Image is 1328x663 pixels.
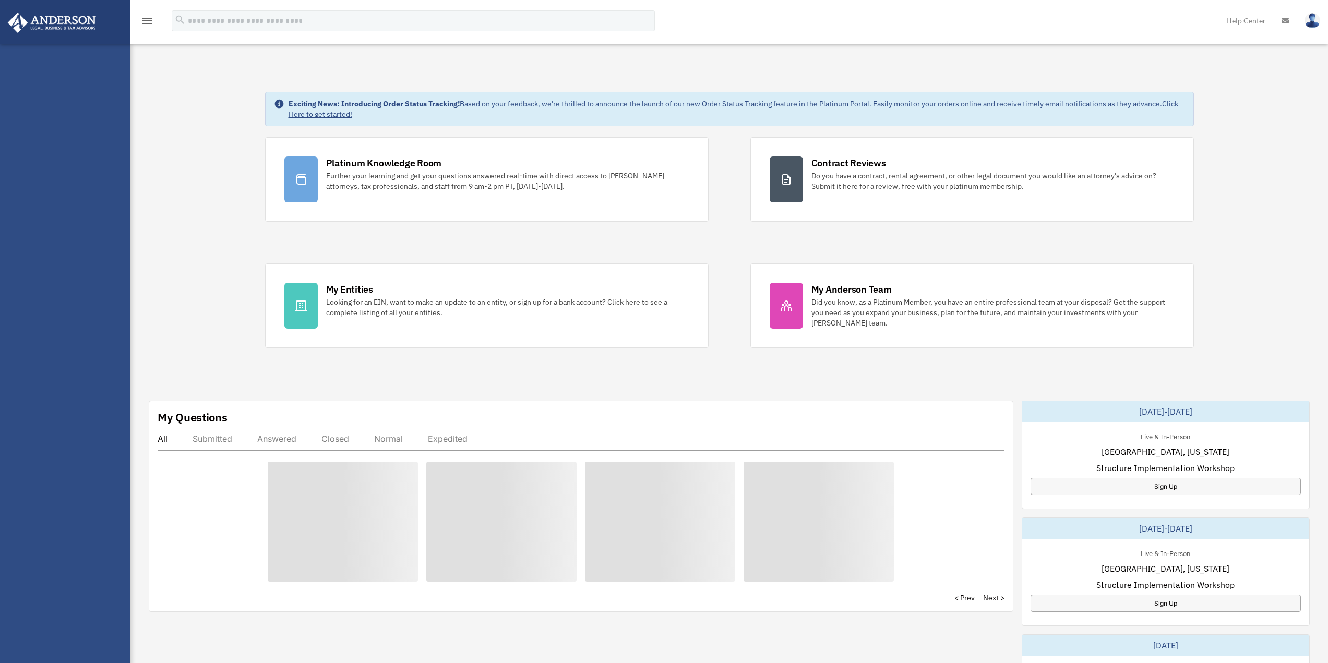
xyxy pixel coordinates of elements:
[289,99,460,109] strong: Exciting News: Introducing Order Status Tracking!
[1031,595,1301,612] a: Sign Up
[1102,562,1229,575] span: [GEOGRAPHIC_DATA], [US_STATE]
[141,15,153,27] i: menu
[1031,478,1301,495] a: Sign Up
[326,156,442,170] div: Platinum Knowledge Room
[1022,401,1309,422] div: [DATE]-[DATE]
[811,156,886,170] div: Contract Reviews
[750,137,1194,222] a: Contract Reviews Do you have a contract, rental agreement, or other legal document you would like...
[326,297,689,318] div: Looking for an EIN, want to make an update to an entity, or sign up for a bank account? Click her...
[1305,13,1320,28] img: User Pic
[1096,462,1235,474] span: Structure Implementation Workshop
[811,171,1175,191] div: Do you have a contract, rental agreement, or other legal document you would like an attorney's ad...
[1022,518,1309,539] div: [DATE]-[DATE]
[1102,445,1229,458] span: [GEOGRAPHIC_DATA], [US_STATE]
[321,433,349,444] div: Closed
[1022,635,1309,656] div: [DATE]
[141,18,153,27] a: menu
[158,433,168,444] div: All
[257,433,296,444] div: Answered
[1132,430,1199,441] div: Live & In-Person
[193,433,232,444] div: Submitted
[374,433,403,444] div: Normal
[174,14,186,26] i: search
[5,13,99,33] img: Anderson Advisors Platinum Portal
[1096,578,1235,591] span: Structure Implementation Workshop
[265,263,709,348] a: My Entities Looking for an EIN, want to make an update to an entity, or sign up for a bank accoun...
[750,263,1194,348] a: My Anderson Team Did you know, as a Platinum Member, you have an entire professional team at your...
[326,283,373,296] div: My Entities
[428,433,468,444] div: Expedited
[326,171,689,191] div: Further your learning and get your questions answered real-time with direct access to [PERSON_NAM...
[289,99,1185,119] div: Based on your feedback, we're thrilled to announce the launch of our new Order Status Tracking fe...
[954,593,975,603] a: < Prev
[811,283,892,296] div: My Anderson Team
[811,297,1175,328] div: Did you know, as a Platinum Member, you have an entire professional team at your disposal? Get th...
[158,409,228,425] div: My Questions
[265,137,709,222] a: Platinum Knowledge Room Further your learning and get your questions answered real-time with dire...
[983,593,1004,603] a: Next >
[289,99,1178,119] a: Click Here to get started!
[1132,547,1199,558] div: Live & In-Person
